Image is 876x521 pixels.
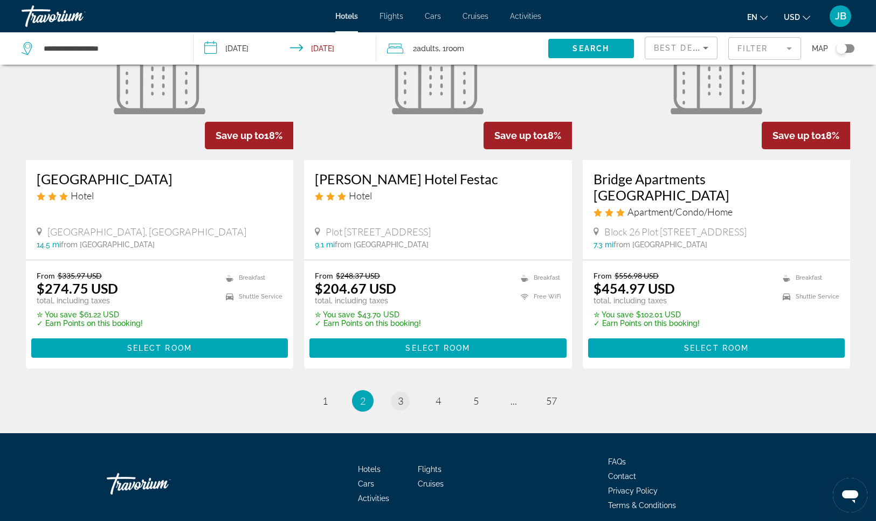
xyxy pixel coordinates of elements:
del: $248.37 USD [336,271,380,280]
button: Select Room [31,338,288,358]
span: Save up to [216,130,264,141]
span: Hotels [358,465,381,474]
li: Shuttle Service [777,290,839,303]
ins: $274.75 USD [37,280,118,296]
span: Block 26 Plot [STREET_ADDRESS] [604,226,747,238]
span: USD [784,13,800,22]
p: ✓ Earn Points on this booking! [37,319,143,328]
div: 3 star Apartment [594,206,840,218]
a: Select Room [309,341,567,353]
p: $61.22 USD [37,310,143,319]
ins: $204.67 USD [315,280,396,296]
span: From [37,271,55,280]
p: total, including taxes [594,296,700,305]
span: from [GEOGRAPHIC_DATA] [613,240,707,249]
del: $556.98 USD [615,271,659,280]
a: FAQs [608,457,626,466]
p: total, including taxes [315,296,421,305]
span: Hotels [335,12,358,20]
mat-select: Sort by [654,41,708,54]
span: Hotel [71,190,94,202]
li: Breakfast [220,271,282,284]
button: Select Room [588,338,845,358]
h3: [PERSON_NAME] Hotel Festac [315,171,561,187]
span: 3 [398,395,403,407]
p: $102.01 USD [594,310,700,319]
a: Privacy Policy [608,487,658,495]
a: Flights [380,12,403,20]
a: Contact [608,472,636,481]
span: Plot [STREET_ADDRESS] [326,226,431,238]
p: ✓ Earn Points on this booking! [594,319,700,328]
span: Select Room [127,344,192,352]
div: 18% [484,122,572,149]
button: User Menu [826,5,854,27]
span: , 1 [439,41,464,56]
li: Breakfast [515,271,561,284]
a: Select Room [31,341,288,353]
span: ✮ You save [37,310,77,319]
span: ... [511,395,517,407]
li: Breakfast [777,271,839,284]
img: Hotel image [114,33,205,114]
span: 4 [436,395,441,407]
span: Save up to [772,130,821,141]
span: ✮ You save [315,310,355,319]
span: Hotel [349,190,372,202]
button: Check-in date: Oct 15, 2025 Check-out date: Oct 18, 2025 [194,32,376,65]
span: Adults [417,44,439,53]
del: $335.97 USD [58,271,102,280]
span: 1 [322,395,328,407]
span: 9.1 mi [315,240,335,249]
p: ✓ Earn Points on this booking! [315,319,421,328]
span: Search [572,44,609,53]
span: 57 [546,395,557,407]
div: 3 star Hotel [37,190,283,202]
img: Hotel image [392,33,484,114]
span: JB [835,11,846,22]
span: From [594,271,612,280]
button: Change language [747,9,768,25]
a: Activities [358,494,389,503]
span: 14.5 mi [37,240,61,249]
img: Hotel image [671,33,762,114]
a: Travorium [107,468,215,500]
span: 7.3 mi [594,240,613,249]
span: [GEOGRAPHIC_DATA], [GEOGRAPHIC_DATA] [47,226,246,238]
a: Flights [418,465,442,474]
a: Bridge Apartments [GEOGRAPHIC_DATA] [594,171,840,203]
span: Terms & Conditions [608,501,676,510]
span: Select Room [684,344,749,352]
a: Activities [510,12,541,20]
span: from [GEOGRAPHIC_DATA] [335,240,429,249]
span: Select Room [405,344,470,352]
a: Cruises [463,12,488,20]
div: 18% [205,122,293,149]
a: Cruises [418,480,444,488]
a: Cars [358,480,374,488]
button: Change currency [784,9,810,25]
a: Cars [425,12,441,20]
p: total, including taxes [37,296,143,305]
span: From [315,271,333,280]
span: 5 [473,395,479,407]
a: [GEOGRAPHIC_DATA] [37,171,283,187]
span: Map [812,41,828,56]
div: 18% [762,122,850,149]
span: 2 [360,395,365,407]
span: en [747,13,757,22]
ins: $454.97 USD [594,280,675,296]
span: Save up to [494,130,543,141]
p: $43.70 USD [315,310,421,319]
